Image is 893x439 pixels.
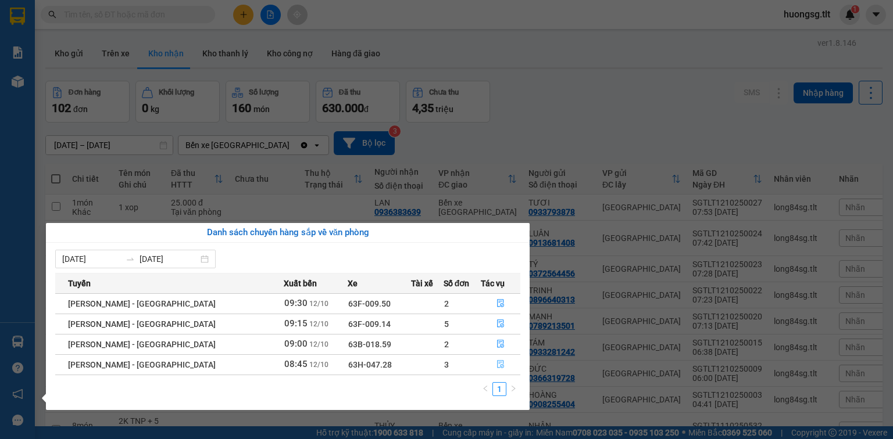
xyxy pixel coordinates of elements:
[444,340,449,349] span: 2
[62,253,121,265] input: Từ ngày
[444,319,449,329] span: 5
[481,294,520,313] button: file-done
[506,382,520,396] li: Next Page
[126,254,135,264] span: to
[284,318,308,329] span: 09:15
[68,277,91,290] span: Tuyến
[284,298,308,308] span: 09:30
[284,359,308,369] span: 08:45
[126,254,135,264] span: swap-right
[284,277,317,290] span: Xuất bến
[496,319,505,329] span: file-done
[482,385,489,392] span: left
[496,299,505,308] span: file-done
[493,383,506,395] a: 1
[444,360,449,369] span: 3
[348,299,391,308] span: 63F-009.50
[309,340,328,348] span: 12/10
[481,355,520,374] button: file-done
[411,277,433,290] span: Tài xế
[478,382,492,396] li: Previous Page
[506,382,520,396] button: right
[55,226,520,240] div: Danh sách chuyến hàng sắp về văn phòng
[348,360,392,369] span: 63H-047.28
[481,335,520,354] button: file-done
[309,361,328,369] span: 12/10
[444,299,449,308] span: 2
[492,382,506,396] li: 1
[496,340,505,349] span: file-done
[284,339,308,349] span: 09:00
[481,315,520,333] button: file-done
[68,299,216,308] span: [PERSON_NAME] - [GEOGRAPHIC_DATA]
[309,320,328,328] span: 12/10
[68,360,216,369] span: [PERSON_NAME] - [GEOGRAPHIC_DATA]
[510,385,517,392] span: right
[444,277,470,290] span: Số đơn
[478,382,492,396] button: left
[140,253,198,265] input: Đến ngày
[348,319,391,329] span: 63F-009.14
[348,277,358,290] span: Xe
[481,277,505,290] span: Tác vụ
[348,340,391,349] span: 63B-018.59
[68,340,216,349] span: [PERSON_NAME] - [GEOGRAPHIC_DATA]
[68,319,216,329] span: [PERSON_NAME] - [GEOGRAPHIC_DATA]
[496,360,505,369] span: file-done
[309,300,328,308] span: 12/10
